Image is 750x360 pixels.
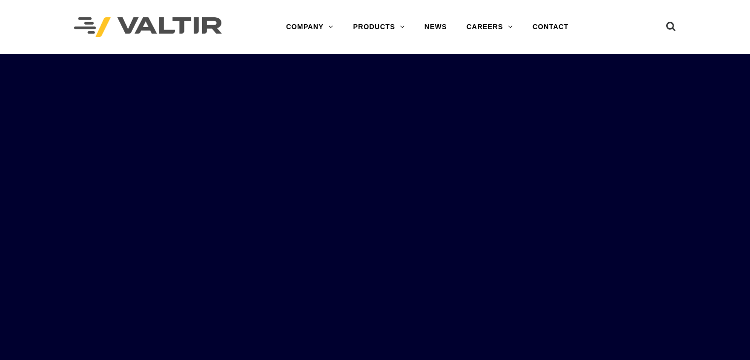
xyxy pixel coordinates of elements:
[415,17,457,37] a: NEWS
[457,17,523,37] a: CAREERS
[523,17,578,37] a: CONTACT
[74,17,222,37] img: Valtir
[276,17,343,37] a: COMPANY
[343,17,415,37] a: PRODUCTS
